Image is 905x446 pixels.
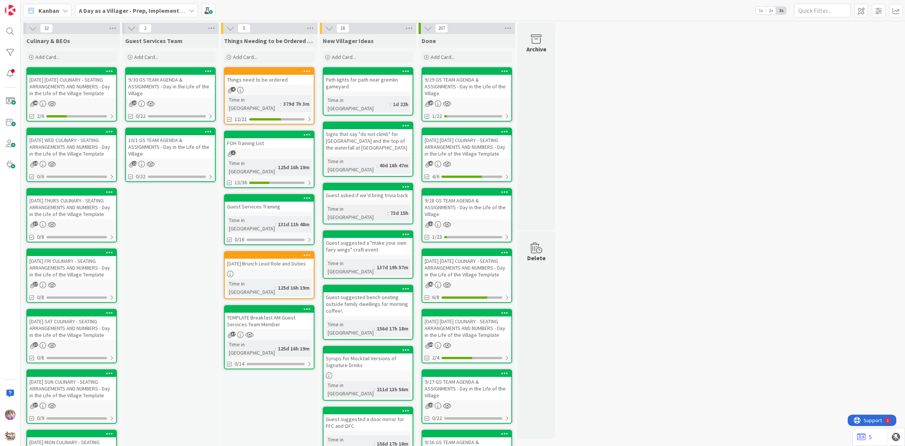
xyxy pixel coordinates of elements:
div: Guest suggested a door mirror for FFC and OFC [324,414,413,431]
div: 1 [39,3,41,9]
span: 13/36 [235,179,247,187]
span: 1/22 [432,112,442,120]
div: Signs that say "do not climb" for [GEOGRAPHIC_DATA] and the top of the waterfall at [GEOGRAPHIC_D... [324,122,413,153]
div: Guest suggested a "make your own fairy wings" craft event [324,231,413,255]
span: 1 [231,150,236,155]
span: 2x [766,7,776,14]
div: Guest asked if we'd bring trivia back [324,184,413,200]
a: 5 [857,432,872,441]
div: [DATE] SAT CULINARY - SEATING ARRANGEMENTS AND NUMBERS - Day in the Life of the Village Template [27,310,116,340]
span: Done [422,37,436,45]
span: 0/8 [37,233,44,241]
div: TEMPLATE Breakfast AM Guest Services Team Member [225,313,314,329]
div: 125d 16h 19m [276,344,311,353]
span: 0/8 [37,354,44,362]
span: 22 [132,100,137,105]
span: 0/14 [235,360,244,368]
div: 156d 17h 18m [375,324,410,333]
div: Guest suggested bench seating outside family dwellings for morning coffee\ [324,286,413,316]
span: 40 [428,161,433,166]
span: 37 [33,403,38,407]
div: [DATE] WED CULINARY - SEATING ARRANGEMENTS AND NUMBERS - Day in the Life of the Village Template [27,135,116,159]
div: [DATE] [DATE] CULINARY - SEATING ARRANGEMENTS AND NUMBERS - Day in the Life of the Village Template [27,68,116,98]
input: Quick Filter... [794,4,851,17]
span: : [390,100,391,108]
span: Things Needing to be Ordered - PUT IN CARD, Don't make new card [224,37,314,45]
div: 9/29 GS TEAM AGENDA & ASSIGNMENTS - Day in the Life of the Village [422,75,511,98]
span: 1/23 [432,233,442,241]
div: 9/27 GS TEAM AGENDA & ASSIGNMENTS - Day in the Life of the Village [422,377,511,400]
div: 9/30 GS TEAM AGENDA & ASSIGNMENTS - Day in the Life of the Village [126,68,215,98]
div: Signs that say "do not climb" for [GEOGRAPHIC_DATA] and the top of the waterfall at [GEOGRAPHIC_D... [324,129,413,153]
span: : [275,220,276,228]
span: : [374,263,375,272]
div: Archive [526,45,546,54]
div: 137d 19h 57m [375,263,410,272]
div: [DATE] SUN CULINARY - SEATING ARRANGEMENTS AND NUMBERS - Day in the Life of the Village Template [27,370,116,400]
div: [DATE] [DATE] CULINARY - SEATING ARRANGEMENTS AND NUMBERS - Day in the Life of the Village Template [422,310,511,340]
span: : [376,161,377,170]
div: Time in [GEOGRAPHIC_DATA] [227,159,275,176]
span: 0/6 [37,173,44,181]
div: Time in [GEOGRAPHIC_DATA] [326,205,387,221]
img: Visit kanbanzone.com [5,5,15,15]
div: Guest Services Training [225,202,314,211]
span: Add Card... [233,54,257,60]
div: [DATE] [DATE] CULINARY - SEATING ARRANGEMENTS AND NUMBERS - Day in the Life of the Village Template [422,128,511,159]
div: [DATE] FRI CULINARY - SEATING ARRANGEMENTS AND NUMBERS - Day in the Life of the Village Template [27,256,116,279]
div: TEMPLATE Breakfast AM Guest Services Team Member [225,306,314,329]
span: 2/6 [37,112,44,120]
div: [DATE] Brunch Lead Role and Duties [225,252,314,269]
span: 0/16 [235,236,244,244]
span: 41 [428,282,433,287]
span: : [275,344,276,353]
span: Add Card... [35,54,60,60]
span: Culinary & BEOs [26,37,70,45]
span: 40 [33,100,38,105]
span: 37 [33,221,38,226]
span: Add Card... [431,54,455,60]
div: 73d 15h [388,209,410,217]
span: 5 [238,24,250,33]
div: Things need to be ordered [225,75,314,85]
div: [DATE] [DATE] CULINARY - SEATING ARRANGEMENTS AND NUMBERS - Day in the Life of the Village Template [422,135,511,159]
span: : [275,284,276,292]
div: 10/1 GS TEAM AGENDA & ASSIGNMENTS - Day in the Life of the Village [126,135,215,159]
div: [DATE] SAT CULINARY - SEATING ARRANGEMENTS AND NUMBERS - Day in the Life of the Village Template [27,316,116,340]
span: 207 [435,24,448,33]
span: Add Card... [332,54,356,60]
div: 9/30 GS TEAM AGENDA & ASSIGNMENTS - Day in the Life of the Village [126,75,215,98]
div: Guest Services Training [225,195,314,211]
div: [DATE] [DATE] CULINARY - SEATING ARRANGEMENTS AND NUMBERS - Day in the Life of the Village Template [27,75,116,98]
div: Guest asked if we'd bring trivia back [324,190,413,200]
div: Time in [GEOGRAPHIC_DATA] [227,279,275,296]
div: Syrups for Mocktail Versions of Signature Drinks [324,347,413,370]
div: 10/1 GS TEAM AGENDA & ASSIGNMENTS - Day in the Life of the Village [126,128,215,159]
span: New Villager Ideas [323,37,374,45]
div: [DATE] SUN CULINARY - SEATING ARRANGEMENTS AND NUMBERS - Day in the Life of the Village Template [27,377,116,400]
span: : [387,209,388,217]
div: [DATE] THURS CULINARY - SEATING ARRANGEMENTS AND NUMBERS - Day in the Life of the Village Template [27,196,116,219]
div: Things need to be ordered [225,68,314,85]
div: 125d 16h 19m [276,284,311,292]
div: 131d 11h 48m [276,220,311,228]
div: 40d 16h 47m [377,161,410,170]
span: 0/9 [37,414,44,422]
span: 37 [33,282,38,287]
div: 9/29 GS TEAM AGENDA & ASSIGNMENTS - Day in the Life of the Village [422,68,511,98]
span: 12/21 [235,115,247,123]
span: 22 [132,161,137,166]
div: Path lights for path near gremlin gameyard [324,68,413,91]
div: [DATE] Brunch Lead Role and Duties [225,259,314,269]
div: Time in [GEOGRAPHIC_DATA] [227,216,275,233]
span: 2 [139,24,152,33]
div: Time in [GEOGRAPHIC_DATA] [326,259,374,276]
span: : [374,324,375,333]
span: : [275,163,276,171]
img: avatar [5,431,15,441]
span: : [374,385,375,394]
div: [DATE] [DATE] CULINARY - SEATING ARRANGEMENTS AND NUMBERS - Day in the Life of the Village Template [422,249,511,279]
span: 4/6 [432,173,439,181]
div: Time in [GEOGRAPHIC_DATA] [326,157,376,174]
span: 1x [756,7,766,14]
